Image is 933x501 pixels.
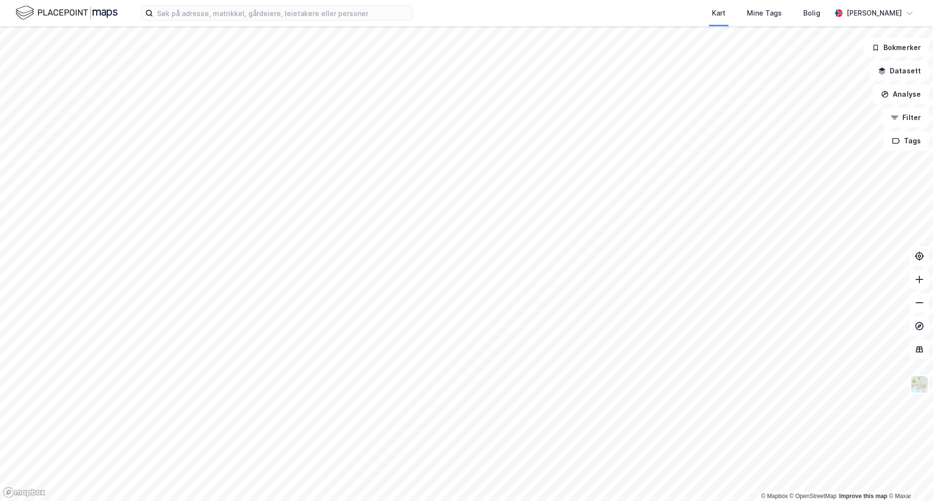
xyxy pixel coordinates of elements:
[873,85,929,104] button: Analyse
[803,7,820,19] div: Bolig
[3,487,46,498] a: Mapbox homepage
[884,131,929,151] button: Tags
[153,6,413,20] input: Søk på adresse, matrikkel, gårdeiere, leietakere eller personer
[870,61,929,81] button: Datasett
[16,4,118,21] img: logo.f888ab2527a4732fd821a326f86c7f29.svg
[864,38,929,57] button: Bokmerker
[761,493,788,500] a: Mapbox
[839,493,887,500] a: Improve this map
[884,454,933,501] iframe: Chat Widget
[884,454,933,501] div: Kontrollprogram for chat
[882,108,929,127] button: Filter
[847,7,902,19] div: [PERSON_NAME]
[747,7,782,19] div: Mine Tags
[790,493,837,500] a: OpenStreetMap
[910,375,929,394] img: Z
[712,7,726,19] div: Kart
